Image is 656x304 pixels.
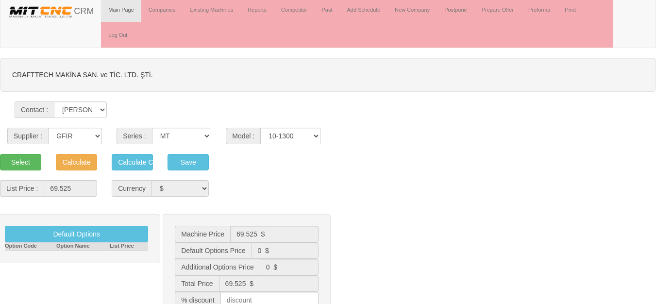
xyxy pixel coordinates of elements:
[226,128,260,144] span: Model :
[252,242,319,259] input: Default Options Price
[175,275,219,292] span: Total Price
[7,128,48,144] span: Supplier :
[110,242,148,251] th: List Price
[117,128,151,144] span: Series :
[112,154,153,170] button: Calculate Cost
[219,275,319,292] input: Total Price
[168,154,209,170] button: Save
[112,180,151,197] div: Currency
[15,101,54,118] span: Contact :
[8,4,74,19] img: header.png
[5,242,56,251] th: Option Code
[260,259,319,275] input: Additional Options Price
[44,180,97,197] input: List Price
[175,242,251,259] span: Default Options Price
[56,242,110,251] th: Option Name
[175,226,230,242] span: Machine Price
[175,259,259,275] span: Additional Options Price
[56,154,97,170] button: Calculate
[5,226,148,242] button: Default Options
[101,23,135,47] a: Log Out
[230,226,319,242] input: Machine Price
